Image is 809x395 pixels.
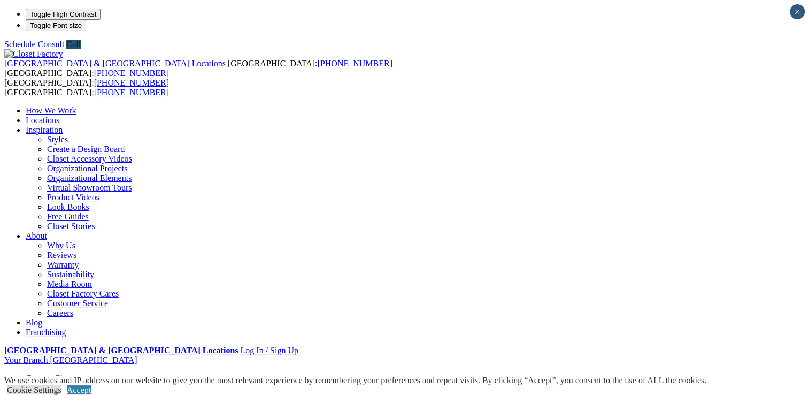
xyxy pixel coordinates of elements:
[47,183,132,192] a: Virtual Showroom Tours
[4,376,706,385] div: We use cookies and IP address on our website to give you the most relevant experience by remember...
[47,289,119,298] a: Closet Factory Cares
[47,299,108,308] a: Customer Service
[47,308,73,317] a: Careers
[47,260,79,269] a: Warranty
[50,355,137,364] span: [GEOGRAPHIC_DATA]
[94,88,169,97] a: [PHONE_NUMBER]
[26,106,76,115] a: How We Work
[30,21,82,29] span: Toggle Font size
[26,125,63,134] a: Inspiration
[47,135,68,144] a: Styles
[47,270,94,279] a: Sustainability
[26,9,101,20] button: Toggle High Contrast
[4,59,228,68] a: [GEOGRAPHIC_DATA] & [GEOGRAPHIC_DATA] Locations
[47,279,92,288] a: Media Room
[4,78,169,97] span: [GEOGRAPHIC_DATA]: [GEOGRAPHIC_DATA]:
[47,173,132,183] a: Organizational Elements
[4,355,48,364] span: Your Branch
[26,318,42,327] a: Blog
[790,4,805,19] button: Close
[47,241,75,250] a: Why Us
[47,193,99,202] a: Product Videos
[47,164,127,173] a: Organizational Projects
[47,212,89,221] a: Free Guides
[240,346,298,355] a: Log In / Sign Up
[4,355,137,364] a: Your Branch [GEOGRAPHIC_DATA]
[26,20,86,31] button: Toggle Font size
[66,40,81,49] a: Call
[67,385,91,394] a: Accept
[4,40,64,49] a: Schedule Consult
[26,116,59,125] a: Locations
[26,328,66,337] a: Franchising
[317,59,392,68] a: [PHONE_NUMBER]
[7,385,61,394] a: Cookie Settings
[47,145,125,154] a: Create a Design Board
[26,231,47,240] a: About
[94,78,169,87] a: [PHONE_NUMBER]
[47,222,95,231] a: Closet Stories
[47,202,89,211] a: Look Books
[94,69,169,78] a: [PHONE_NUMBER]
[47,250,76,260] a: Reviews
[4,346,238,355] a: [GEOGRAPHIC_DATA] & [GEOGRAPHIC_DATA] Locations
[4,49,63,59] img: Closet Factory
[26,374,80,383] a: Custom Closets
[30,10,96,18] span: Toggle High Contrast
[4,59,226,68] span: [GEOGRAPHIC_DATA] & [GEOGRAPHIC_DATA] Locations
[47,154,132,163] a: Closet Accessory Videos
[4,59,392,78] span: [GEOGRAPHIC_DATA]: [GEOGRAPHIC_DATA]:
